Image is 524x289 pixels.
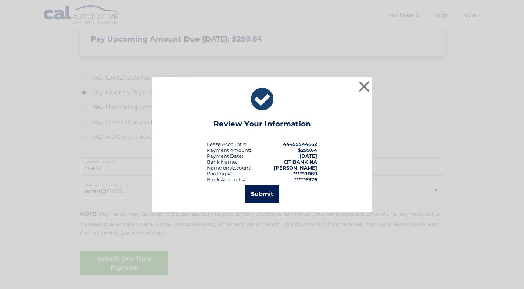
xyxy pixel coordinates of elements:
div: Bank Name: [207,159,237,165]
span: [DATE] [299,153,317,159]
div: Payment Amount: [207,147,251,153]
span: Payment Date [207,153,242,159]
h3: Review Your Information [213,119,311,132]
strong: 44455544662 [283,141,317,147]
button: × [357,79,372,94]
div: Lease Account #: [207,141,247,147]
div: Bank Account #: [207,176,246,182]
button: Submit [245,185,279,203]
div: : [207,153,243,159]
span: $299.64 [298,147,317,153]
strong: CITIBANK NA [284,159,317,165]
strong: [PERSON_NAME] [274,165,317,171]
div: Name on Account: [207,165,251,171]
div: Routing #: [207,171,232,176]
